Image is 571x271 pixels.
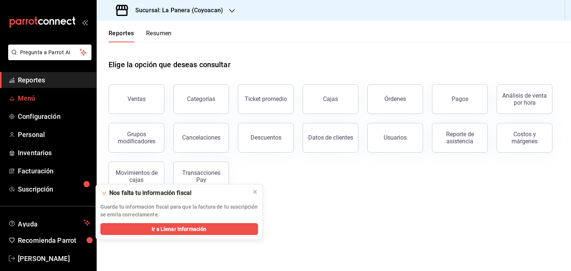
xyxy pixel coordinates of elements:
span: Reportes [18,75,90,85]
button: Pregunta a Parrot AI [8,45,91,60]
button: Categorías [173,84,229,114]
div: Órdenes [384,95,406,102]
button: Órdenes [367,84,423,114]
span: Ayuda [18,218,81,227]
span: Menú [18,93,90,103]
div: Costos y márgenes [501,131,548,145]
button: Ticket promedio [238,84,294,114]
div: Usuarios [384,134,407,141]
button: Usuarios [367,123,423,153]
button: Costos y márgenes [497,123,552,153]
button: Descuentos [238,123,294,153]
button: Ventas [109,84,164,114]
span: Personal [18,130,90,140]
span: Suscripción [18,184,90,194]
button: Resumen [146,30,172,42]
span: Recomienda Parrot [18,235,90,245]
div: Datos de clientes [308,134,353,141]
span: Pregunta a Parrot AI [20,49,80,56]
span: Configuración [18,111,90,121]
div: Ventas [128,95,146,102]
button: Movimientos de cajas [109,161,164,191]
a: Pregunta a Parrot AI [5,54,91,62]
button: Reporte de asistencia [432,123,488,153]
h1: Elige la opción que deseas consultar [109,59,230,70]
p: Guarda tu información fiscal para que la factura de tu suscripción se emita correctamente. [100,203,258,219]
div: Cancelaciones [182,134,220,141]
span: Ir a Llenar Información [152,225,206,233]
button: Datos de clientes [303,123,358,153]
span: Facturación [18,166,90,176]
button: Grupos modificadores [109,123,164,153]
div: Transacciones Pay [178,169,224,183]
div: 🫥 Nos falta tu información fiscal [100,189,246,197]
div: Reporte de asistencia [437,131,483,145]
button: Transacciones Pay [173,161,229,191]
div: Movimientos de cajas [113,169,159,183]
button: Cancelaciones [173,123,229,153]
span: [PERSON_NAME] [18,254,90,264]
button: Análisis de venta por hora [497,84,552,114]
h3: Sucursal: La Panera (Coyoacan) [129,6,223,15]
div: Pagos [452,95,468,102]
div: Grupos modificadores [113,131,159,145]
button: open_drawer_menu [82,19,88,25]
button: Pagos [432,84,488,114]
button: Cajas [303,84,358,114]
span: Inventarios [18,148,90,158]
div: Cajas [323,95,338,102]
div: Ticket promedio [245,95,287,102]
button: Ir a Llenar Información [100,223,258,235]
div: Categorías [187,95,215,102]
div: Descuentos [251,134,281,141]
div: navigation tabs [109,30,172,42]
button: Reportes [109,30,134,42]
div: Análisis de venta por hora [501,92,548,106]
